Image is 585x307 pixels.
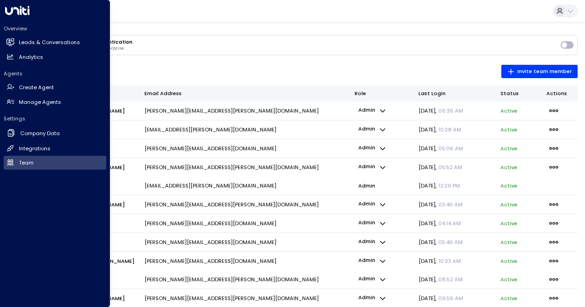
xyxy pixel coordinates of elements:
[4,115,106,122] h2: Settings
[438,239,463,246] span: 05:46 AM
[419,295,464,302] span: [DATE] ,
[144,295,319,302] p: [PERSON_NAME][EMAIL_ADDRESS][PERSON_NAME][DOMAIN_NAME]
[500,126,517,133] p: active
[355,255,390,267] button: admin
[419,89,446,98] div: Last Login
[500,276,517,283] p: active
[419,276,463,283] span: [DATE] ,
[355,217,390,229] button: admin
[355,180,379,192] p: admin
[438,126,461,133] span: 10:28 AM
[144,89,182,98] div: Email Address
[355,105,390,117] button: admin
[438,145,463,152] span: 05:06 AM
[4,81,106,95] a: Create Agent
[438,182,460,189] span: 12:29 PM
[355,161,390,173] button: admin
[500,107,517,114] p: active
[144,182,276,189] p: [EMAIL_ADDRESS][PERSON_NAME][DOMAIN_NAME]
[438,257,461,265] span: 10:33 AM
[419,89,490,98] div: Last Login
[144,164,319,171] p: [PERSON_NAME][EMAIL_ADDRESS][PERSON_NAME][DOMAIN_NAME]
[500,164,517,171] p: active
[19,159,34,167] h2: Team
[438,220,461,227] span: 04:14 AM
[144,107,319,114] p: [PERSON_NAME][EMAIL_ADDRESS][PERSON_NAME][DOMAIN_NAME]
[4,36,106,50] a: Leads & Conversations
[500,239,517,246] p: active
[500,220,517,227] p: active
[4,95,106,109] a: Manage Agents
[419,220,461,227] span: [DATE] ,
[144,89,344,98] div: Email Address
[500,89,536,98] div: Status
[144,201,319,208] p: [PERSON_NAME][EMAIL_ADDRESS][PERSON_NAME][DOMAIN_NAME]
[19,84,54,91] h2: Create Agent
[34,46,557,51] p: Require MFA for all users in your enterprise
[355,236,390,248] button: admin
[34,39,557,45] h3: Enterprise Multi-Factor Authentication
[4,156,106,170] a: Team
[355,199,390,210] button: admin
[144,145,276,152] p: [PERSON_NAME][EMAIL_ADDRESS][DOMAIN_NAME]
[4,142,106,155] a: Integrations
[20,130,60,137] h2: Company Data
[419,164,463,171] span: [DATE] ,
[144,126,276,133] p: [EMAIL_ADDRESS][PERSON_NAME][DOMAIN_NAME]
[500,295,517,302] p: active
[355,89,408,98] div: Role
[355,292,390,304] button: admin
[419,126,462,133] span: [DATE] ,
[419,145,464,152] span: [DATE] ,
[500,257,517,265] p: active
[4,126,106,141] a: Company Data
[144,276,319,283] p: [PERSON_NAME][EMAIL_ADDRESS][PERSON_NAME][DOMAIN_NAME]
[438,107,463,114] span: 06:36 AM
[419,257,461,265] span: [DATE] ,
[144,220,276,227] p: [PERSON_NAME][EMAIL_ADDRESS][DOMAIN_NAME]
[500,182,517,189] p: active
[419,239,463,246] span: [DATE] ,
[355,142,390,154] button: admin
[419,201,463,208] span: [DATE] ,
[19,39,80,46] h2: Leads & Conversations
[500,201,517,208] p: active
[438,295,463,302] span: 09:56 AM
[19,145,51,153] h2: Integrations
[19,98,61,106] h2: Manage Agents
[507,67,572,76] span: Invite team member
[438,201,463,208] span: 03:46 AM
[501,65,578,78] button: Invite team member
[546,89,573,98] div: Actions
[4,25,106,32] h2: Overview
[419,182,460,189] span: [DATE] ,
[419,107,464,114] span: [DATE] ,
[144,239,276,246] p: [PERSON_NAME][EMAIL_ADDRESS][DOMAIN_NAME]
[144,257,276,265] p: [PERSON_NAME][EMAIL_ADDRESS][DOMAIN_NAME]
[4,50,106,64] a: Analytics
[4,70,106,77] h2: Agents
[438,164,462,171] span: 05:52 AM
[355,124,390,136] button: admin
[355,274,390,286] button: admin
[438,276,463,283] span: 08:52 AM
[500,145,517,152] p: active
[19,53,43,61] h2: Analytics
